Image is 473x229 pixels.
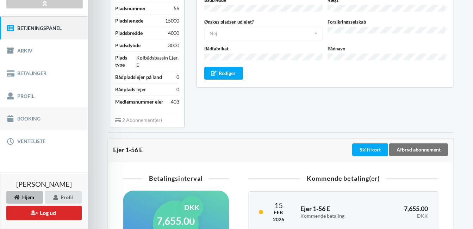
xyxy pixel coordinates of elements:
[171,98,179,105] div: 403
[300,213,369,219] div: Kommende betaling
[176,74,179,81] div: 0
[352,143,388,156] div: Skift kort
[113,146,351,153] div: Ejer 1-56 E
[6,191,43,204] div: Hjem
[115,30,143,37] div: Pladsbredde
[115,98,163,105] div: Medlemsnummer ejer
[174,5,179,12] div: 56
[168,42,179,49] div: 3000
[115,86,146,93] div: Bådplads lejer
[157,215,195,227] h1: 7,655.00
[176,86,179,93] div: 0
[168,30,179,37] div: 4000
[115,117,162,123] span: 2 Abonnement(er)
[204,45,322,52] label: Bådfabrikat
[300,205,369,219] h3: Ejer 1-56 E
[379,213,428,219] div: DKK
[204,18,322,25] label: Ønskes pladsen udlejet?
[123,175,229,181] div: Betalingsinterval
[389,143,448,156] div: Afbryd abonnement
[273,202,284,209] div: 15
[16,180,72,187] span: [PERSON_NAME]
[115,74,162,81] div: Bådpladslejer på land
[273,216,284,223] div: 2026
[165,17,179,24] div: 15000
[6,206,82,220] button: Log ud
[180,196,203,219] div: DKK
[328,18,446,25] label: Forsikringsselskab
[328,45,446,52] label: Bådnavn
[115,54,136,68] div: Plads type
[273,209,284,216] div: Feb
[249,175,438,181] div: Kommende betaling(er)
[204,67,243,80] div: Rediger
[136,54,179,68] div: Kølbådsbassin Ejer, E
[45,191,82,204] div: Profil
[115,17,143,24] div: Pladslængde
[115,42,141,49] div: Pladsdybde
[115,5,146,12] div: Pladsnummer
[379,205,428,219] h3: 7,655.00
